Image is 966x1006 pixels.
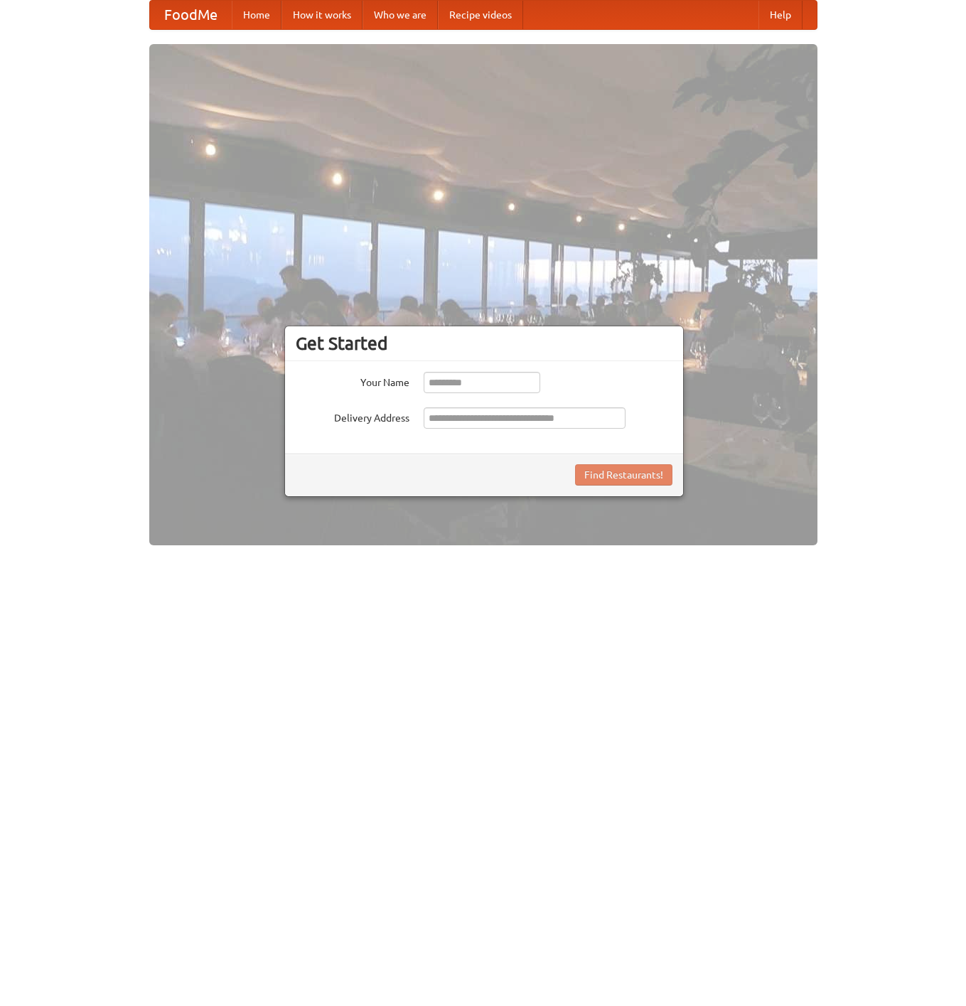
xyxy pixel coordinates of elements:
[438,1,523,29] a: Recipe videos
[296,372,409,390] label: Your Name
[296,333,672,354] h3: Get Started
[232,1,281,29] a: Home
[758,1,803,29] a: Help
[150,1,232,29] a: FoodMe
[296,407,409,425] label: Delivery Address
[575,464,672,486] button: Find Restaurants!
[363,1,438,29] a: Who we are
[281,1,363,29] a: How it works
